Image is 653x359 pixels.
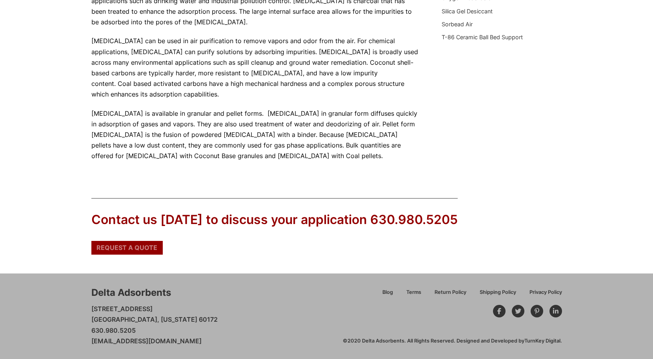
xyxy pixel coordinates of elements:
div: Contact us [DATE] to discuss your application 630.980.5205 [91,211,458,229]
span: Blog [382,290,393,295]
a: Sorbead Air [442,21,473,27]
a: T-86 Ceramic Ball Bed Support [442,34,523,40]
a: Terms [400,288,428,302]
p: [MEDICAL_DATA] can be used in air purification to remove vapors and odor from the air. For chemic... [91,36,418,100]
p: [STREET_ADDRESS] [GEOGRAPHIC_DATA], [US_STATE] 60172 630.980.5205 [91,304,218,346]
a: TurnKey Digital [524,338,560,344]
a: Return Policy [428,288,473,302]
a: Silica Gel Desiccant [442,8,493,15]
span: Privacy Policy [529,290,562,295]
a: Privacy Policy [523,288,562,302]
span: Request a Quote [96,244,157,251]
a: Blog [376,288,400,302]
a: Shipping Policy [473,288,523,302]
div: ©2020 Delta Adsorbents. All Rights Reserved. Designed and Developed by . [343,337,562,344]
span: Shipping Policy [480,290,516,295]
span: Return Policy [435,290,466,295]
span: Terms [406,290,421,295]
p: [MEDICAL_DATA] is available in granular and pellet forms. [MEDICAL_DATA] in granular form diffuse... [91,108,418,162]
div: Delta Adsorbents [91,286,171,299]
a: Request a Quote [91,241,163,254]
a: [EMAIL_ADDRESS][DOMAIN_NAME] [91,337,202,345]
